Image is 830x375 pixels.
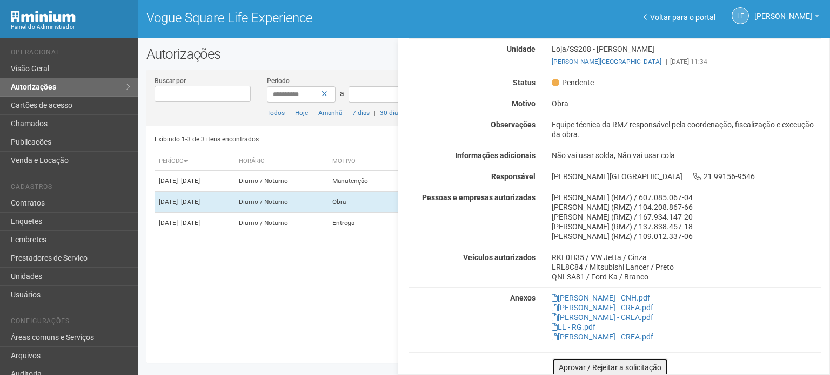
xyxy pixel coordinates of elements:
td: [DATE] [155,213,235,234]
a: Hoje [295,109,308,117]
strong: Observações [491,120,536,129]
div: QNL3A81 / Ford Ka / Branco [552,272,821,282]
div: [PERSON_NAME] (RMZ) / 607.085.067-04 [552,193,821,202]
strong: Responsável [491,172,536,181]
h2: Autorizações [146,46,822,62]
div: [PERSON_NAME] (RMZ) / 137.838.457-18 [552,222,821,231]
th: Período [155,153,235,171]
span: - [DATE] [178,198,200,206]
a: 7 dias [352,109,370,117]
div: [PERSON_NAME] (RMZ) / 109.012.337-06 [552,231,821,241]
label: Buscar por [155,76,186,86]
a: Todos [267,109,285,117]
div: RKE0H35 / VW Jetta / Cinza [552,253,821,262]
td: Diurno / Noturno [235,213,327,234]
h1: Vogue Square Life Experience [146,11,476,25]
span: - [DATE] [178,219,200,227]
strong: Motivo [512,99,536,108]
a: Voltar para o portal [644,13,715,22]
a: [PERSON_NAME][GEOGRAPHIC_DATA] [552,58,661,65]
td: [DATE] [155,171,235,192]
strong: Pessoas e empresas autorizadas [422,193,536,202]
td: Obra [328,192,399,213]
div: Não vai usar solda, Não vai usar cola [544,151,829,160]
div: [PERSON_NAME] (RMZ) / 167.934.147-20 [552,212,821,222]
a: [PERSON_NAME] - CREA.pdf [552,332,653,341]
th: Horário [235,153,327,171]
strong: Status [513,78,536,87]
th: Motivo [328,153,399,171]
a: Amanhã [318,109,342,117]
div: [PERSON_NAME] (RMZ) / 104.208.867-66 [552,202,821,212]
a: LF [732,7,749,24]
a: LL - RG.pdf [552,323,595,331]
td: Manutenção [328,171,399,192]
li: Cadastros [11,183,130,194]
a: [PERSON_NAME] - CREA.pdf [552,303,653,312]
div: Exibindo 1-3 de 3 itens encontrados [155,131,481,147]
span: | [346,109,348,117]
td: Diurno / Noturno [235,192,327,213]
strong: Informações adicionais [455,151,536,160]
td: [DATE] [155,192,235,213]
td: Diurno / Noturno [235,171,327,192]
div: LRL8C84 / Mitsubishi Lancer / Preto [552,262,821,272]
span: - [DATE] [178,177,200,185]
strong: Unidade [507,45,536,53]
a: [PERSON_NAME] - CREA.pdf [552,313,653,322]
span: Pendente [552,78,594,87]
div: Obra [544,99,829,108]
label: Período [267,76,290,86]
a: 30 dias [380,109,401,117]
strong: Veículos autorizados [463,253,536,262]
td: Entrega [328,213,399,234]
span: a [340,89,344,98]
a: [PERSON_NAME] - CNH.pdf [552,294,650,302]
div: Painel do Administrador [11,22,130,32]
li: Configurações [11,317,130,329]
div: Equipe técnica da RMZ responsável pela coordenação, fiscalização e execução da obra. [544,120,829,139]
span: | [374,109,376,117]
strong: Anexos [510,294,536,302]
li: Operacional [11,49,130,60]
span: | [289,109,291,117]
a: [PERSON_NAME] [754,13,819,22]
span: Letícia Florim [754,2,812,21]
div: Loja/SS208 - [PERSON_NAME] [544,44,829,66]
div: [DATE] 11:34 [552,57,821,66]
div: [PERSON_NAME][GEOGRAPHIC_DATA] 21 99156-9546 [544,172,829,181]
span: | [312,109,314,117]
span: | [666,58,667,65]
img: Minium [11,11,76,22]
